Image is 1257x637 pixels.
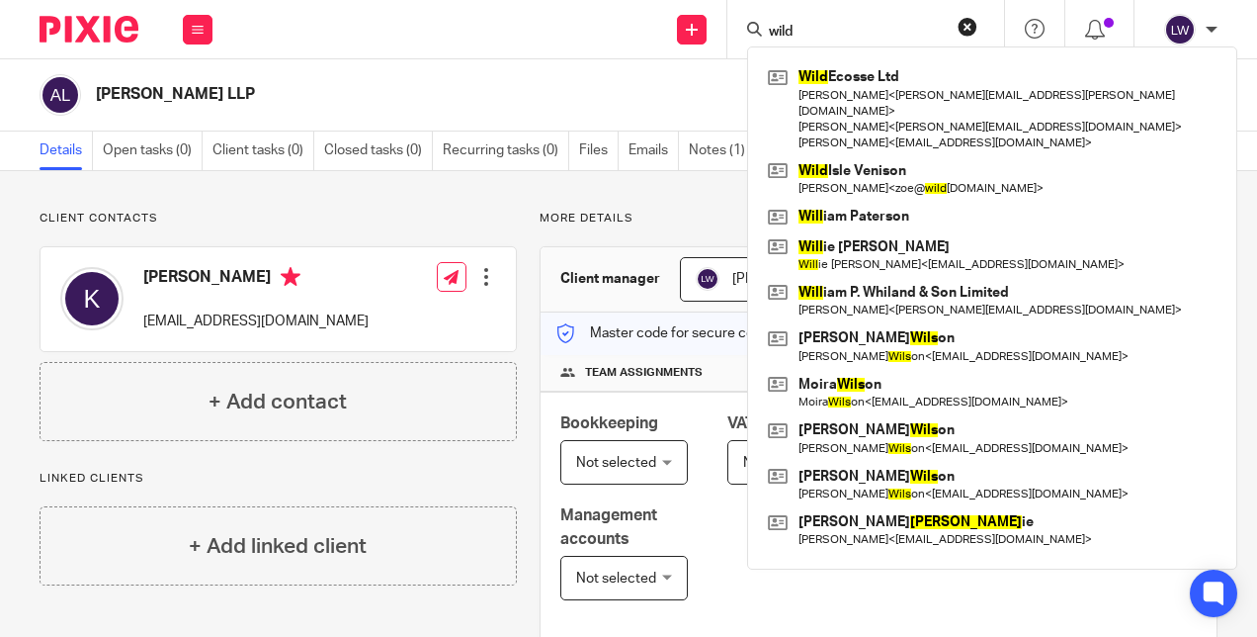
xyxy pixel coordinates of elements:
[560,415,658,431] span: Bookkeeping
[143,267,369,292] h4: [PERSON_NAME]
[555,323,896,343] p: Master code for secure communications and files
[189,531,367,562] h4: + Add linked client
[96,84,778,105] h2: [PERSON_NAME] LLP
[576,572,656,586] span: Not selected
[40,74,81,116] img: svg%3E
[958,17,977,37] button: Clear
[281,267,300,287] i: Primary
[560,507,657,546] span: Management accounts
[540,211,1217,227] p: More details
[40,471,517,487] p: Linked clients
[560,269,660,289] h3: Client manager
[103,132,203,170] a: Open tasks (0)
[732,272,841,286] span: [PERSON_NAME]
[689,132,756,170] a: Notes (1)
[209,387,347,417] h4: + Add contact
[60,267,124,330] img: svg%3E
[324,132,433,170] a: Closed tasks (0)
[40,211,517,227] p: Client contacts
[212,132,314,170] a: Client tasks (0)
[576,456,656,470] span: Not selected
[727,415,755,431] span: VAT
[767,24,945,42] input: Search
[143,312,369,331] p: [EMAIL_ADDRESS][DOMAIN_NAME]
[585,365,703,381] span: Team assignments
[40,132,93,170] a: Details
[443,132,569,170] a: Recurring tasks (0)
[1164,14,1196,45] img: svg%3E
[743,456,823,470] span: Not selected
[628,132,679,170] a: Emails
[696,267,719,291] img: svg%3E
[40,16,138,43] img: Pixie
[579,132,619,170] a: Files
